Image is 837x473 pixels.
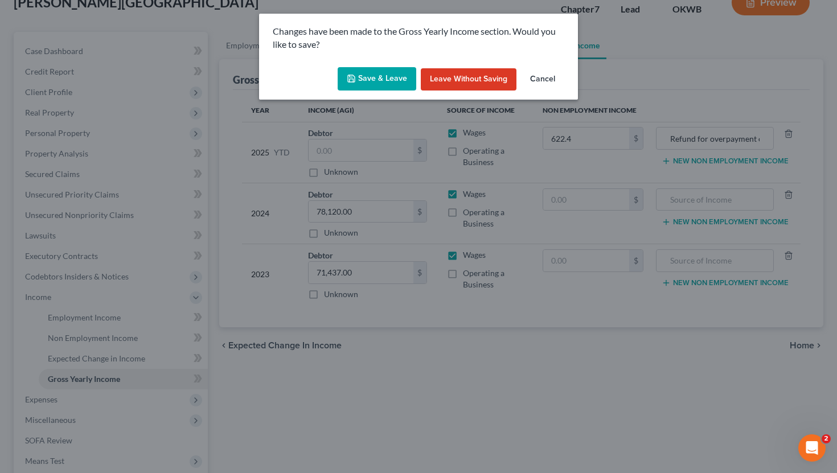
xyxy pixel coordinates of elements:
span: 2 [822,434,831,443]
button: Cancel [521,68,564,91]
iframe: Intercom live chat [798,434,826,462]
button: Leave without Saving [421,68,516,91]
p: Changes have been made to the Gross Yearly Income section. Would you like to save? [273,25,564,51]
button: Save & Leave [338,67,416,91]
